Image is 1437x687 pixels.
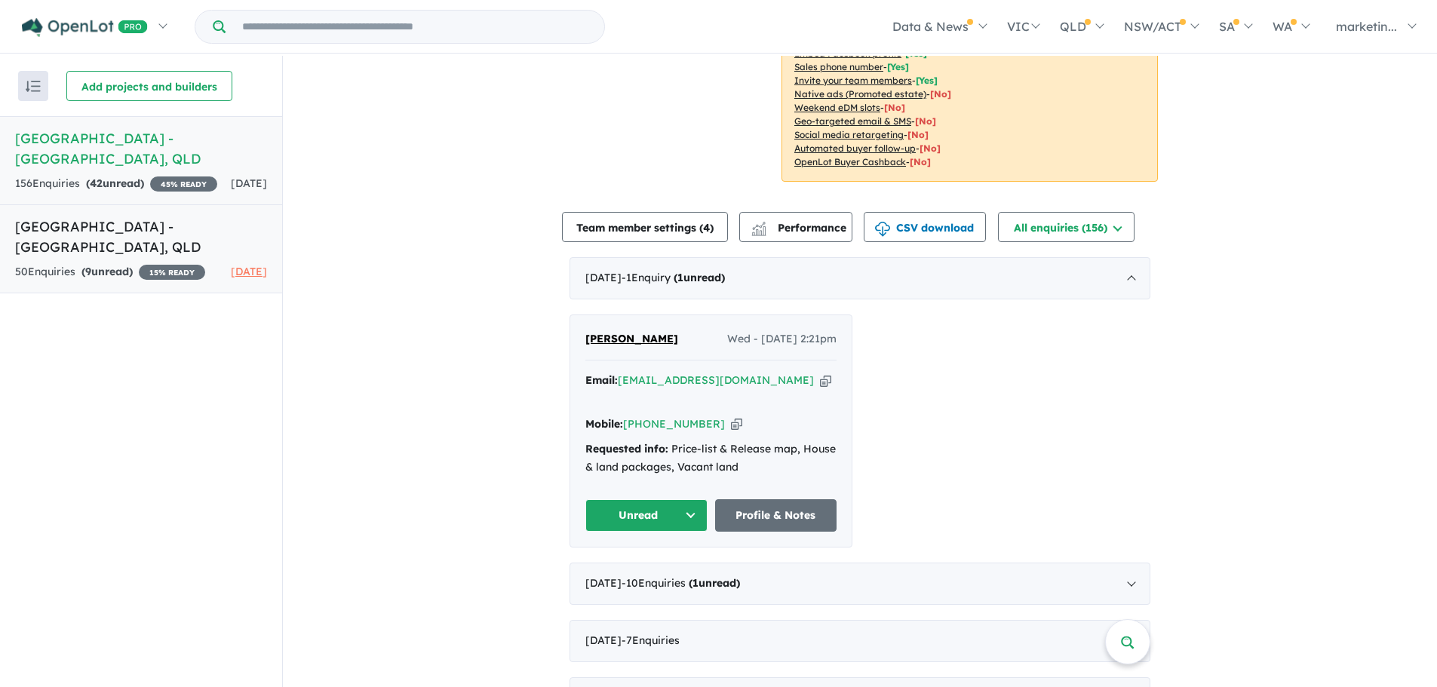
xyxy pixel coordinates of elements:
strong: ( unread) [86,176,144,190]
u: Weekend eDM slots [794,102,880,113]
u: Native ads (Promoted estate) [794,88,926,100]
div: 156 Enquir ies [15,175,217,193]
a: [PERSON_NAME] [585,330,678,348]
span: [No] [907,129,929,140]
div: [DATE] [570,620,1150,662]
u: Geo-targeted email & SMS [794,115,911,127]
span: [No] [910,156,931,167]
u: OpenLot Buyer Cashback [794,156,906,167]
strong: ( unread) [81,265,133,278]
span: 1 [692,576,699,590]
button: Unread [585,499,708,532]
span: [ Yes ] [916,75,938,86]
div: Price-list & Release map, House & land packages, Vacant land [585,440,837,477]
span: 15 % READY [139,265,205,280]
h5: [GEOGRAPHIC_DATA] - [GEOGRAPHIC_DATA] , QLD [15,216,267,257]
span: marketin... [1336,19,1397,34]
img: Openlot PRO Logo White [22,18,148,37]
span: [DATE] [231,265,267,278]
span: - 7 Enquir ies [622,633,680,647]
span: - 1 Enquir y [622,271,725,284]
input: Try estate name, suburb, builder or developer [229,11,601,43]
strong: Requested info: [585,442,668,455]
strong: Mobile: [585,417,623,431]
button: Copy [820,373,831,388]
img: bar-chart.svg [751,226,766,236]
span: [DATE] [231,176,267,190]
a: [EMAIL_ADDRESS][DOMAIN_NAME] [618,373,814,387]
span: 4 [703,221,710,235]
span: [No] [920,143,941,154]
h5: [GEOGRAPHIC_DATA] - [GEOGRAPHIC_DATA] , QLD [15,128,267,169]
u: Sales phone number [794,61,883,72]
span: 9 [85,265,91,278]
button: Copy [731,416,742,432]
img: download icon [875,222,890,237]
img: line-chart.svg [752,222,766,230]
span: Wed - [DATE] 2:21pm [727,330,837,348]
span: - 10 Enquir ies [622,576,740,590]
span: [No] [915,115,936,127]
span: Performance [754,221,846,235]
u: Invite your team members [794,75,912,86]
strong: ( unread) [674,271,725,284]
span: 1 [677,271,683,284]
span: [No] [930,88,951,100]
img: sort.svg [26,81,41,92]
div: [DATE] [570,257,1150,299]
span: [PERSON_NAME] [585,332,678,345]
u: Automated buyer follow-up [794,143,916,154]
button: Performance [739,212,852,242]
div: [DATE] [570,563,1150,605]
div: 50 Enquir ies [15,263,205,281]
span: [No] [884,102,905,113]
u: Social media retargeting [794,129,904,140]
button: Add projects and builders [66,71,232,101]
strong: Email: [585,373,618,387]
span: [ Yes ] [887,61,909,72]
a: [PHONE_NUMBER] [623,417,725,431]
button: CSV download [864,212,986,242]
span: 42 [90,176,103,190]
a: Profile & Notes [715,499,837,532]
strong: ( unread) [689,576,740,590]
span: 45 % READY [150,176,217,192]
button: All enquiries (156) [998,212,1135,242]
button: Team member settings (4) [562,212,728,242]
